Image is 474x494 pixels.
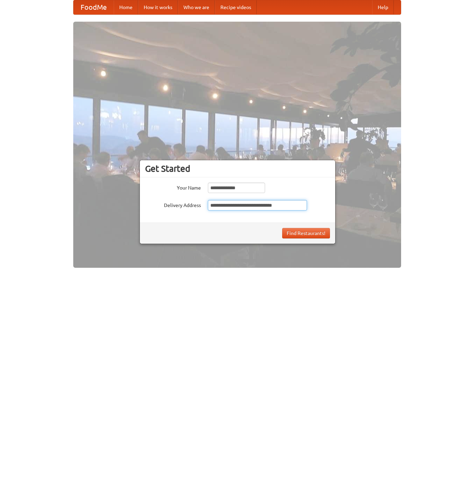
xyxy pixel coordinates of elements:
label: Your Name [145,183,201,191]
a: Home [114,0,138,14]
a: Help [372,0,394,14]
h3: Get Started [145,163,330,174]
label: Delivery Address [145,200,201,209]
a: How it works [138,0,178,14]
a: Recipe videos [215,0,257,14]
a: FoodMe [74,0,114,14]
a: Who we are [178,0,215,14]
button: Find Restaurants! [282,228,330,238]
